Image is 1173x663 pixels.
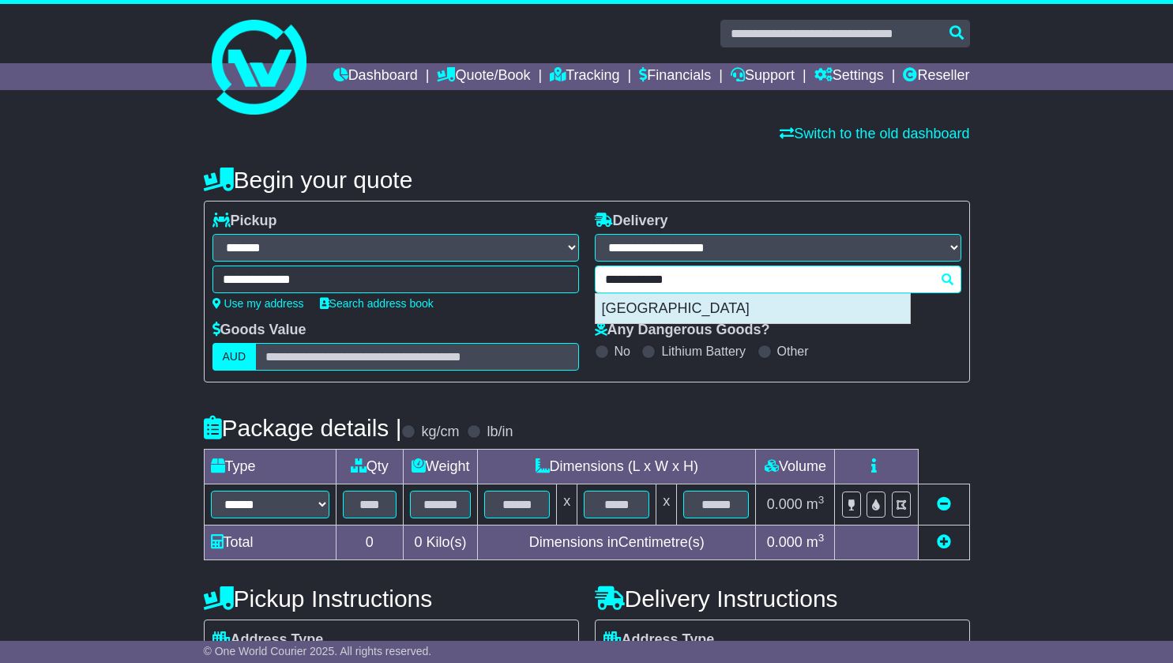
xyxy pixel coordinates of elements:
[937,496,951,512] a: Remove this item
[767,496,803,512] span: 0.000
[756,450,835,484] td: Volume
[615,344,630,359] label: No
[937,534,951,550] a: Add new item
[731,63,795,90] a: Support
[333,63,418,90] a: Dashboard
[550,63,619,90] a: Tracking
[487,424,513,441] label: lb/in
[204,415,402,441] h4: Package details |
[437,63,530,90] a: Quote/Book
[596,294,910,324] div: [GEOGRAPHIC_DATA]
[478,450,756,484] td: Dimensions (L x W x H)
[814,63,884,90] a: Settings
[595,266,961,293] typeahead: Please provide city
[777,344,809,359] label: Other
[212,322,306,339] label: Goods Value
[421,424,459,441] label: kg/cm
[806,534,825,550] span: m
[204,450,336,484] td: Type
[404,526,478,560] td: Kilo(s)
[639,63,711,90] a: Financials
[557,484,577,526] td: x
[212,297,304,310] a: Use my address
[336,526,404,560] td: 0
[204,645,432,657] span: © One World Courier 2025. All rights reserved.
[656,484,677,526] td: x
[212,213,277,230] label: Pickup
[336,450,404,484] td: Qty
[212,631,324,649] label: Address Type
[595,213,668,230] label: Delivery
[661,344,746,359] label: Lithium Battery
[404,450,478,484] td: Weight
[806,496,825,512] span: m
[212,343,257,371] label: AUD
[204,526,336,560] td: Total
[818,532,825,544] sup: 3
[595,322,770,339] label: Any Dangerous Goods?
[204,167,970,193] h4: Begin your quote
[320,297,434,310] a: Search address book
[818,494,825,506] sup: 3
[767,534,803,550] span: 0.000
[415,534,423,550] span: 0
[204,586,579,612] h4: Pickup Instructions
[903,63,969,90] a: Reseller
[780,126,969,141] a: Switch to the old dashboard
[595,586,970,612] h4: Delivery Instructions
[478,526,756,560] td: Dimensions in Centimetre(s)
[603,631,715,649] label: Address Type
